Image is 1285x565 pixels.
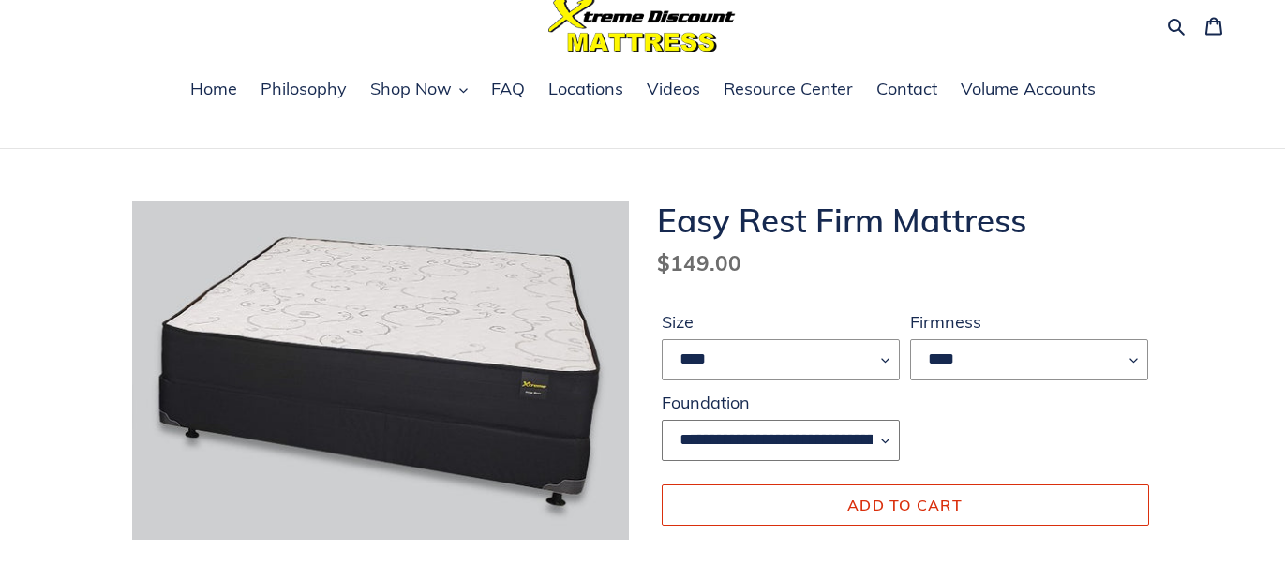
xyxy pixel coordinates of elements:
[961,78,1096,100] span: Volume Accounts
[370,78,452,100] span: Shop Now
[657,201,1154,240] h1: Easy Rest Firm Mattress
[662,309,901,335] label: Size
[548,78,623,100] span: Locations
[876,78,937,100] span: Contact
[657,249,741,276] span: $149.00
[714,76,862,104] a: Resource Center
[662,484,1149,526] button: Add to cart
[491,78,525,100] span: FAQ
[539,76,633,104] a: Locations
[647,78,700,100] span: Videos
[951,76,1105,104] a: Volume Accounts
[724,78,853,100] span: Resource Center
[181,76,247,104] a: Home
[261,78,347,100] span: Philosophy
[482,76,534,104] a: FAQ
[662,390,901,415] label: Foundation
[867,76,947,104] a: Contact
[251,76,356,104] a: Philosophy
[910,309,1149,335] label: Firmness
[847,496,963,514] span: Add to cart
[637,76,710,104] a: Videos
[190,78,237,100] span: Home
[361,76,477,104] button: Shop Now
